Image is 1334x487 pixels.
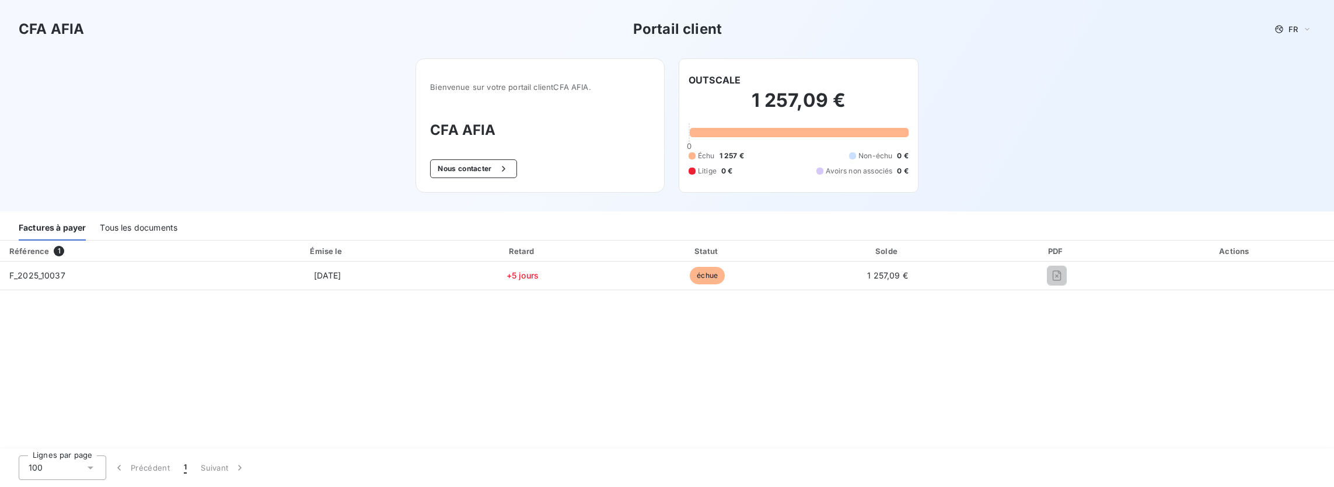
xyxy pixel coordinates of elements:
span: 1 257,09 € [867,270,908,280]
span: FR [1288,25,1298,34]
span: Échu [698,151,715,161]
div: PDF [979,245,1134,257]
span: 0 [687,141,692,151]
span: 0 € [721,166,732,176]
span: 1 257 € [720,151,744,161]
button: 1 [177,455,194,480]
div: Tous les documents [100,216,177,241]
h3: CFA AFIA [19,19,84,40]
span: [DATE] [314,270,341,280]
button: Précédent [106,455,177,480]
span: échue [690,267,725,284]
h6: OUTSCALE [689,73,741,87]
div: Retard [431,245,613,257]
span: 1 [54,246,64,256]
button: Suivant [194,455,253,480]
div: Référence [9,246,49,256]
span: +5 jours [507,270,539,280]
span: Litige [698,166,717,176]
h3: Portail client [633,19,722,40]
button: Nous contacter [430,159,516,178]
span: 1 [184,462,187,474]
div: Solde [801,245,975,257]
span: Avoirs non associés [826,166,892,176]
div: Actions [1139,245,1332,257]
div: Factures à payer [19,216,86,241]
span: 0 € [897,166,908,176]
h2: 1 257,09 € [689,89,909,124]
span: Bienvenue sur votre portail client CFA AFIA . [430,82,650,92]
div: Statut [619,245,797,257]
h3: CFA AFIA [430,120,650,141]
span: F_2025_10037 [9,270,65,280]
div: Émise le [228,245,427,257]
span: Non-échu [858,151,892,161]
span: 100 [29,462,43,474]
span: 0 € [897,151,908,161]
